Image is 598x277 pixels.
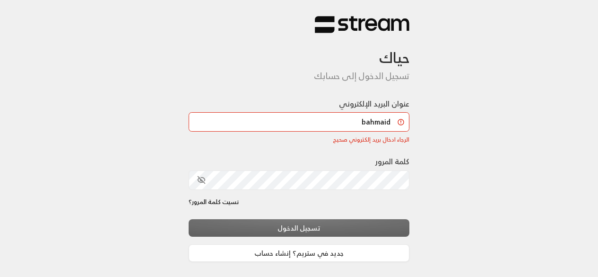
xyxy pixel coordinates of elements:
[189,244,410,262] a: جديد في ستريم؟ إنشاء حساب
[315,16,409,34] img: Stream Logo
[339,98,409,109] label: عنوان البريد الإلكتروني
[189,34,410,66] h3: حياك
[189,71,410,81] h5: تسجيل الدخول إلى حسابك
[375,156,409,167] label: كلمة المرور
[189,197,239,207] a: نسيت كلمة المرور؟
[193,172,209,188] button: toggle password visibility
[189,135,410,144] div: الرجاء ادخال بريد إلكتروني صحيح
[189,112,410,132] input: اكتب بريدك الإلكتروني هنا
